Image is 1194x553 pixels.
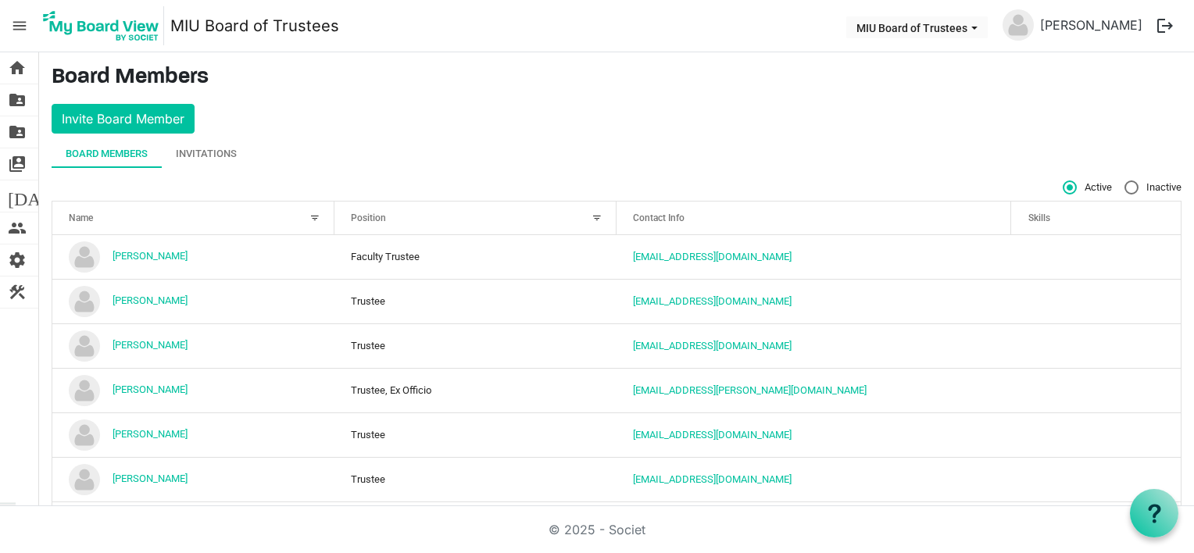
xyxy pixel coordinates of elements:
td: Brian Levine is template cell column header Name [52,412,334,457]
td: Trustee column header Position [334,501,617,546]
img: no-profile-picture.svg [69,419,100,451]
td: Trustee, Ex Officio column header Position [334,368,617,412]
td: Trustee column header Position [334,412,617,457]
td: yingwu.zhong@funplus.com is template cell column header Contact Info [617,279,1011,323]
td: is template cell column header Skills [1011,323,1181,368]
a: [PERSON_NAME] [113,294,188,306]
td: is template cell column header Skills [1011,501,1181,546]
img: no-profile-picture.svg [69,330,100,362]
span: folder_shared [8,116,27,148]
td: Bill Smith is template cell column header Name [52,368,334,412]
img: no-profile-picture.svg [69,241,100,273]
a: MIU Board of Trustees [170,10,339,41]
td: Bruce Currivan is template cell column header Name [52,457,334,501]
td: Trustee column header Position [334,323,617,368]
td: Faculty Trustee column header Position [334,235,617,279]
span: Skills [1028,212,1050,223]
span: Active [1063,180,1112,194]
td: is template cell column header Skills [1011,279,1181,323]
img: no-profile-picture.svg [69,286,100,317]
span: Name [69,212,93,223]
span: [DATE] [8,180,68,212]
button: Invite Board Member [52,104,195,134]
td: andy zhong is template cell column header Name [52,279,334,323]
a: [PERSON_NAME] [113,384,188,395]
td: Trustee column header Position [334,457,617,501]
td: blevine@tm.org is template cell column header Contact Info [617,412,1011,457]
a: [PERSON_NAME] [113,250,188,262]
div: Board Members [66,146,148,162]
span: Position [351,212,386,223]
td: bill.smith@miu.edu is template cell column header Contact Info [617,368,1011,412]
a: [EMAIL_ADDRESS][DOMAIN_NAME] [633,251,792,262]
td: is template cell column header Skills [1011,235,1181,279]
td: is template cell column header Skills [1011,412,1181,457]
span: menu [5,11,34,41]
td: cking@miu.edu is template cell column header Contact Info [617,501,1011,546]
td: bcurrivan@gmail.com is template cell column header Contact Info [617,457,1011,501]
td: is template cell column header Skills [1011,457,1181,501]
img: no-profile-picture.svg [1003,9,1034,41]
td: Barbara Dreier is template cell column header Name [52,323,334,368]
td: is template cell column header Skills [1011,368,1181,412]
img: My Board View Logo [38,6,164,45]
span: construction [8,276,27,308]
a: [PERSON_NAME] [1034,9,1149,41]
h3: Board Members [52,65,1181,91]
a: [EMAIL_ADDRESS][DOMAIN_NAME] [633,473,792,485]
span: switch_account [8,148,27,180]
span: people [8,212,27,244]
span: home [8,52,27,84]
button: logout [1149,9,1181,42]
div: Invitations [176,146,237,162]
a: My Board View Logo [38,6,170,45]
span: settings [8,244,27,276]
a: [EMAIL_ADDRESS][DOMAIN_NAME] [633,295,792,307]
td: bdreier@miu.edu is template cell column header Contact Info [617,323,1011,368]
a: [PERSON_NAME] [113,428,188,440]
a: © 2025 - Societ [549,522,645,537]
a: [EMAIL_ADDRESS][DOMAIN_NAME] [633,429,792,441]
a: [EMAIL_ADDRESS][PERSON_NAME][DOMAIN_NAME] [633,384,867,396]
td: akouider@miu.edu is template cell column header Contact Info [617,235,1011,279]
td: Trustee column header Position [334,279,617,323]
span: Contact Info [633,212,685,223]
img: no-profile-picture.svg [69,464,100,495]
a: [PERSON_NAME] [113,339,188,351]
div: tab-header [52,140,1181,168]
a: [PERSON_NAME] [113,473,188,484]
button: MIU Board of Trustees dropdownbutton [846,16,988,38]
img: no-profile-picture.svg [69,375,100,406]
a: [EMAIL_ADDRESS][DOMAIN_NAME] [633,340,792,351]
span: folder_shared [8,84,27,116]
td: Carolyn King is template cell column header Name [52,501,334,546]
td: Amine Kouider is template cell column header Name [52,235,334,279]
span: Inactive [1124,180,1181,194]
